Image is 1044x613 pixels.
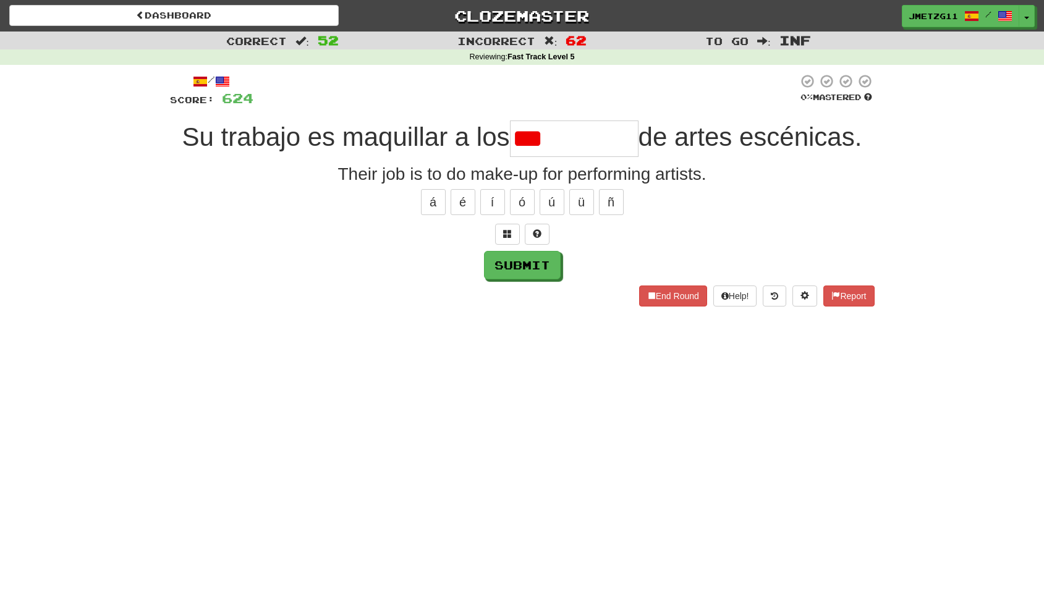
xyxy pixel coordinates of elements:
button: í [480,189,505,215]
span: jmetzg11 [909,11,958,22]
span: 52 [318,33,339,48]
span: de artes escénicas. [639,122,862,151]
div: Mastered [798,92,875,103]
span: Incorrect [457,35,535,47]
span: Score: [170,95,214,105]
strong: Fast Track Level 5 [507,53,575,61]
button: ü [569,189,594,215]
span: 62 [566,33,587,48]
span: : [757,36,771,46]
span: Correct [226,35,287,47]
div: Their job is to do make-up for performing artists. [170,162,875,187]
button: ñ [599,189,624,215]
button: Round history (alt+y) [763,285,786,306]
div: / [170,74,253,89]
button: é [451,189,475,215]
button: Report [823,285,874,306]
button: End Round [639,285,707,306]
a: Clozemaster [357,5,687,27]
button: ó [510,189,535,215]
span: : [295,36,309,46]
button: Single letter hint - you only get 1 per sentence and score half the points! alt+h [525,224,550,245]
a: Dashboard [9,5,339,26]
span: Su trabajo es maquillar a los [182,122,510,151]
span: 624 [222,90,253,106]
span: Inf [779,33,811,48]
button: Submit [484,251,561,279]
span: : [544,36,558,46]
button: Help! [713,285,757,306]
button: á [421,189,446,215]
a: jmetzg11 / [902,5,1019,27]
button: ú [540,189,564,215]
button: Switch sentence to multiple choice alt+p [495,224,520,245]
span: 0 % [800,92,813,102]
span: To go [705,35,749,47]
span: / [985,10,991,19]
